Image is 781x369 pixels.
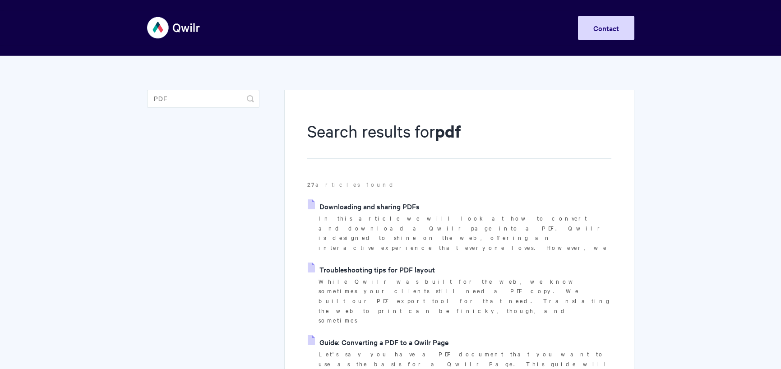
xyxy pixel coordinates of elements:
[319,277,611,326] p: While Qwilr was built for the web, we know sometimes your clients still need a PDF copy. We built...
[308,335,448,349] a: Guide: Converting a PDF to a Qwilr Page
[578,16,634,40] a: Contact
[147,11,201,45] img: Qwilr Help Center
[307,180,315,189] strong: 27
[147,90,259,108] input: Search
[319,213,611,253] p: In this article we will look at how to convert and download a Qwilr page into a PDF. Qwilr is des...
[435,120,461,142] strong: pdf
[308,199,420,213] a: Downloading and sharing PDFs
[307,120,611,159] h1: Search results for
[307,180,611,189] p: articles found
[308,263,435,276] a: Troubleshooting tips for PDF layout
